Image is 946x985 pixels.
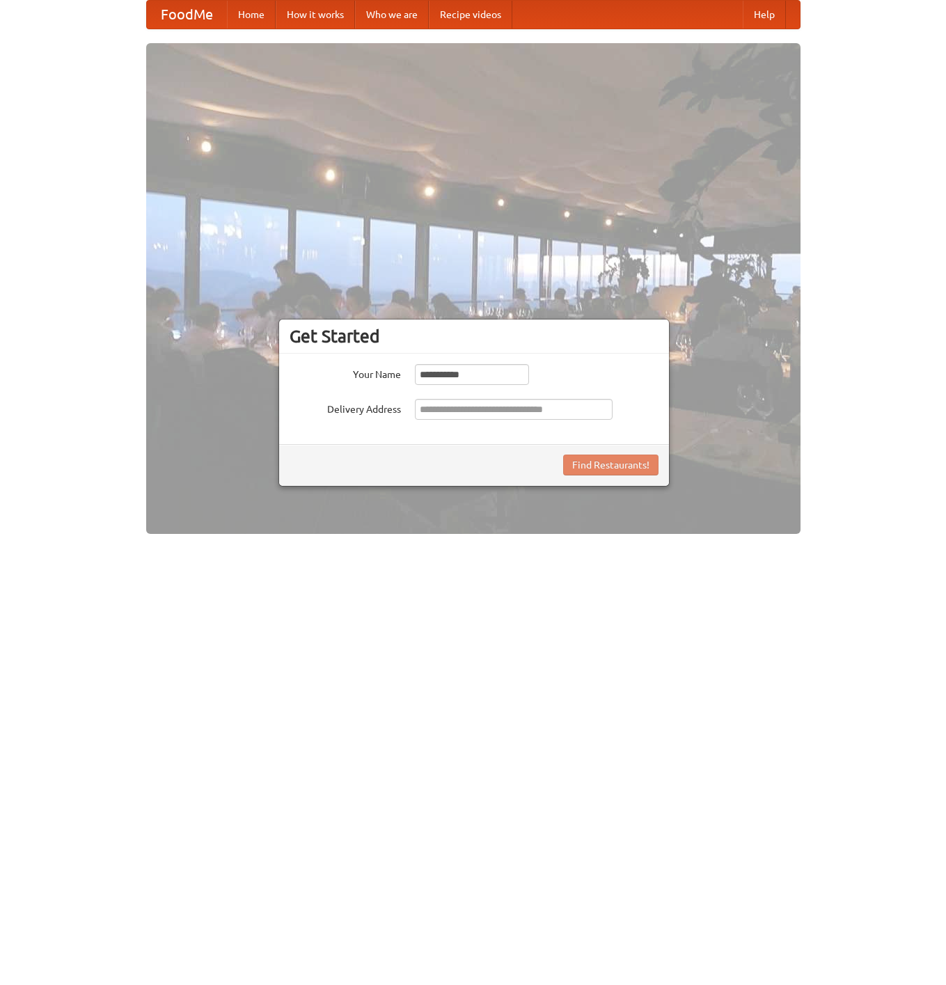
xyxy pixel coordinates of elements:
[276,1,355,29] a: How it works
[563,455,659,475] button: Find Restaurants!
[290,364,401,381] label: Your Name
[429,1,512,29] a: Recipe videos
[290,326,659,347] h3: Get Started
[355,1,429,29] a: Who we are
[743,1,786,29] a: Help
[290,399,401,416] label: Delivery Address
[227,1,276,29] a: Home
[147,1,227,29] a: FoodMe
